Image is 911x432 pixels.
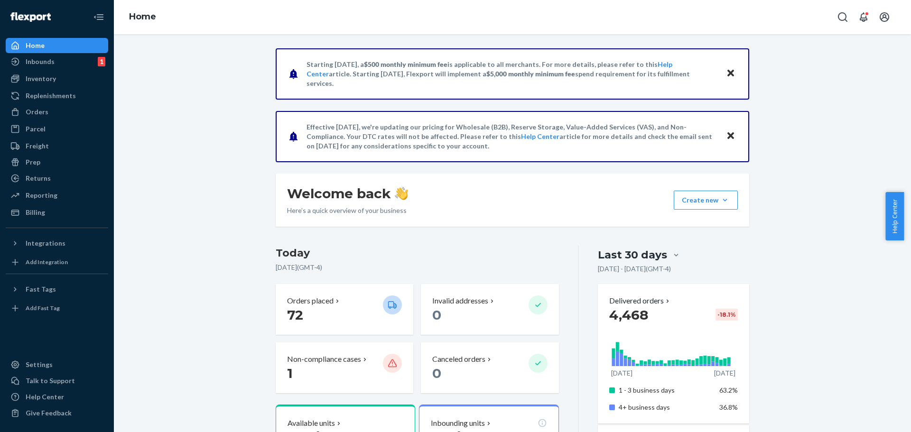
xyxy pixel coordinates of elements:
a: Inventory [6,71,108,86]
span: 72 [287,307,303,323]
button: Integrations [6,236,108,251]
div: -18.1 % [716,309,738,321]
div: Home [26,41,45,50]
p: [DATE] [611,368,632,378]
div: Parcel [26,124,46,134]
p: Non-compliance cases [287,354,361,365]
a: Parcel [6,121,108,137]
div: Fast Tags [26,285,56,294]
a: Inbounds1 [6,54,108,69]
button: Help Center [885,192,904,240]
p: [DATE] [714,368,735,378]
button: Give Feedback [6,405,108,421]
p: Orders placed [287,295,334,306]
div: Billing [26,208,45,217]
span: $500 monthly minimum fee [364,60,447,68]
p: Available units [288,418,335,429]
a: Help Center [6,389,108,404]
a: Settings [6,357,108,372]
h1: Welcome back [287,185,408,202]
p: Starting [DATE], a is applicable to all merchants. For more details, please refer to this article... [307,60,717,88]
ol: breadcrumbs [121,3,164,31]
a: Billing [6,205,108,220]
a: Add Fast Tag [6,301,108,316]
a: Talk to Support [6,373,108,388]
div: Talk to Support [26,376,75,386]
button: Non-compliance cases 1 [276,342,413,393]
button: Open Search Box [833,8,852,27]
a: Prep [6,155,108,170]
span: 36.8% [719,403,738,411]
div: Give Feedback [26,408,72,418]
div: Orders [26,107,48,117]
button: Orders placed 72 [276,284,413,335]
a: Returns [6,171,108,186]
p: 4+ business days [619,403,712,412]
button: Open account menu [875,8,894,27]
div: 1 [98,57,105,66]
span: 1 [287,365,293,381]
button: Invalid addresses 0 [421,284,558,335]
span: $5,000 monthly minimum fee [486,70,575,78]
span: 0 [432,307,441,323]
div: Replenishments [26,91,76,101]
button: Close [725,67,737,81]
p: Invalid addresses [432,295,488,306]
p: [DATE] - [DATE] ( GMT-4 ) [598,264,671,274]
button: Close Navigation [89,8,108,27]
button: Create new [674,191,738,210]
a: Home [129,11,156,22]
p: Inbounding units [431,418,485,429]
p: Effective [DATE], we're updating our pricing for Wholesale (B2B), Reserve Storage, Value-Added Se... [307,122,717,151]
span: 0 [432,365,441,381]
button: Delivered orders [609,295,671,306]
div: Help Center [26,392,64,402]
p: Canceled orders [432,354,485,365]
div: Returns [26,174,51,183]
div: Reporting [26,191,57,200]
div: Add Fast Tag [26,304,60,312]
button: Close [725,129,737,143]
div: Inbounds [26,57,55,66]
h3: Today [276,246,559,261]
img: Flexport logo [10,12,51,22]
a: Orders [6,104,108,119]
div: Prep [26,157,40,167]
span: 63.2% [719,386,738,394]
a: Add Integration [6,255,108,270]
div: Integrations [26,239,65,248]
button: Open notifications [854,8,873,27]
button: Canceled orders 0 [421,342,558,393]
a: Replenishments [6,88,108,103]
span: 4,468 [609,307,648,323]
a: Freight [6,138,108,154]
img: hand-wave emoji [395,187,408,200]
div: Last 30 days [598,248,667,262]
a: Home [6,38,108,53]
p: [DATE] ( GMT-4 ) [276,263,559,272]
p: 1 - 3 business days [619,386,712,395]
button: Fast Tags [6,282,108,297]
a: Help Center [521,132,559,140]
a: Reporting [6,188,108,203]
div: Settings [26,360,53,369]
div: Inventory [26,74,56,83]
div: Add Integration [26,258,68,266]
div: Freight [26,141,49,151]
p: Here’s a quick overview of your business [287,206,408,215]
